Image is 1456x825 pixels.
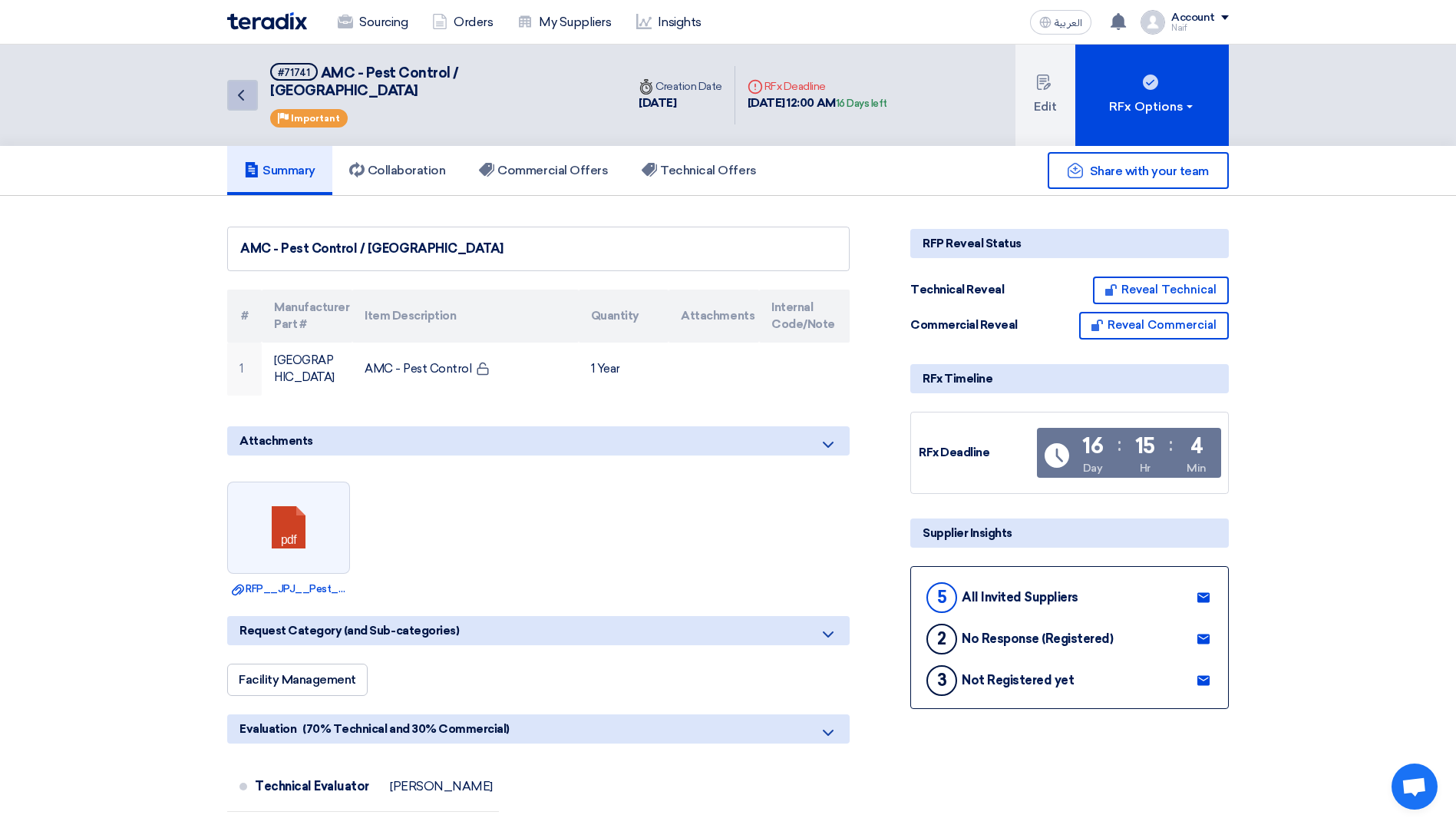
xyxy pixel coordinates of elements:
[1079,312,1229,340] button: Reveal Commercial
[625,146,773,195] a: Technical Offers
[1140,460,1151,476] div: Hr
[962,673,1074,687] div: Not Registered yet
[1082,436,1103,457] div: 16
[639,94,722,112] div: [DATE]
[239,622,459,639] span: Request Category (and Sub-categories)
[240,240,837,258] div: AMC - Pest Control / [GEOGRAPHIC_DATA]
[262,343,352,396] td: [GEOGRAPHIC_DATA]
[278,68,310,78] div: #71741
[1093,277,1229,304] button: Reveal Technical
[1118,431,1121,459] div: :
[227,343,262,396] td: 1
[1171,24,1229,32] div: Naif
[642,163,756,178] h5: Technical Offers
[479,163,608,178] h5: Commercial Offers
[332,146,463,195] a: Collaboration
[420,5,505,39] a: Orders
[1075,45,1229,146] button: RFx Options
[1169,431,1173,459] div: :
[232,581,345,597] a: RFP__JPJ__Pest_control.pdf
[639,78,722,94] div: Creation Date
[244,163,315,178] h5: Summary
[1083,460,1103,476] div: Day
[239,672,356,687] span: Facility Management
[1109,98,1196,116] div: RFx Options
[291,113,340,124] span: Important
[239,721,296,737] span: Evaluation
[227,290,262,343] th: #
[1135,436,1155,457] div: 15
[227,12,307,30] img: Teradix logo
[919,444,1034,462] div: RFx Deadline
[1190,436,1203,457] div: 4
[579,343,669,396] td: 1 Year
[910,316,1025,334] div: Commercial Reveal
[270,65,459,99] span: AMC - Pest Control / [GEOGRAPHIC_DATA]
[325,5,420,39] a: Sourcing
[270,63,608,101] h5: AMC - Pest Control / Jeddah Park
[1171,12,1215,25] div: Account
[352,343,578,396] td: AMC - Pest Control
[227,146,332,195] a: Summary
[1055,18,1082,28] span: العربية
[505,5,623,39] a: My Suppliers
[748,78,887,94] div: RFx Deadline
[759,290,850,343] th: Internal Code/Note
[962,590,1078,605] div: All Invited Suppliers
[262,290,352,343] th: Manufacturer Part #
[1392,764,1438,810] div: Open chat
[748,94,887,112] div: [DATE] 12:00 AM
[462,146,625,195] a: Commercial Offers
[390,779,493,794] div: [PERSON_NAME]
[962,631,1113,646] div: No Response (Registered)
[1141,10,1165,35] img: profile_test.png
[926,624,957,654] div: 2
[349,163,446,178] h5: Collaboration
[910,229,1229,258] div: RFP Reveal Status
[1187,460,1207,476] div: Min
[910,281,1025,299] div: Technical Reveal
[910,364,1229,393] div: RFx Timeline
[926,582,957,613] div: 5
[836,96,887,111] div: 16 Days left
[239,432,313,449] span: Attachments
[1030,10,1091,35] button: العربية
[302,721,510,737] span: (70% Technical and 30% Commercial)
[352,290,578,343] th: Item Description
[910,519,1229,548] div: Supplier Insights
[669,290,759,343] th: Attachments
[255,768,378,805] div: Technical Evaluator
[1015,45,1075,146] button: Edit
[926,665,957,696] div: 3
[624,5,714,39] a: Insights
[1090,164,1209,178] span: Share with your team
[579,290,669,343] th: Quantity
